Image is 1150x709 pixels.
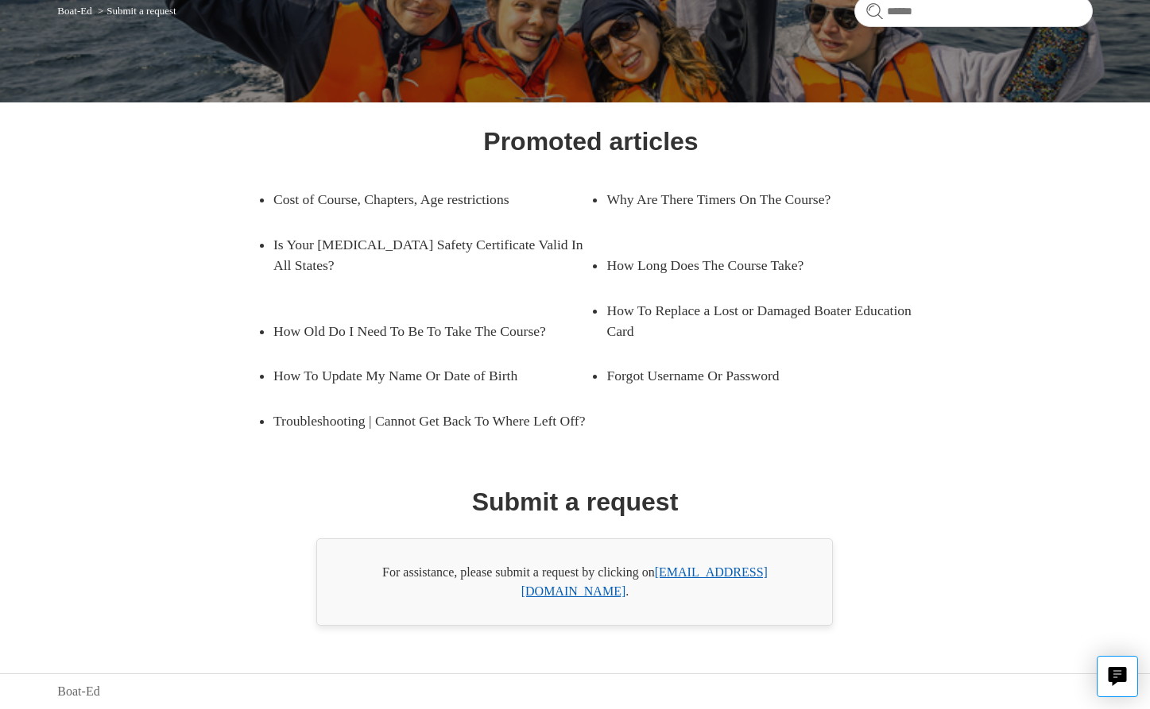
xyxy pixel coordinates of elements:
[316,538,833,626] div: For assistance, please submit a request by clicking on .
[273,222,591,288] a: Is Your [MEDICAL_DATA] Safety Certificate Valid In All States?
[273,353,567,398] a: How To Update My Name Or Date of Birth
[57,5,91,17] a: Boat-Ed
[606,243,900,287] a: How Long Does The Course Take?
[472,483,679,521] h1: Submit a request
[521,565,768,598] a: [EMAIL_ADDRESS][DOMAIN_NAME]
[606,353,900,398] a: Forgot Username Or Password
[1097,656,1138,697] button: Live chat
[606,177,900,222] a: Why Are There Timers On The Course?
[57,682,99,701] a: Boat-Ed
[273,177,567,222] a: Cost of Course, Chapters, Age restrictions
[483,122,698,160] h1: Promoted articles
[273,309,567,353] a: How Old Do I Need To Be To Take The Course?
[273,399,591,443] a: Troubleshooting | Cannot Get Back To Where Left Off?
[95,5,176,17] li: Submit a request
[57,5,95,17] li: Boat-Ed
[606,288,924,354] a: How To Replace a Lost or Damaged Boater Education Card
